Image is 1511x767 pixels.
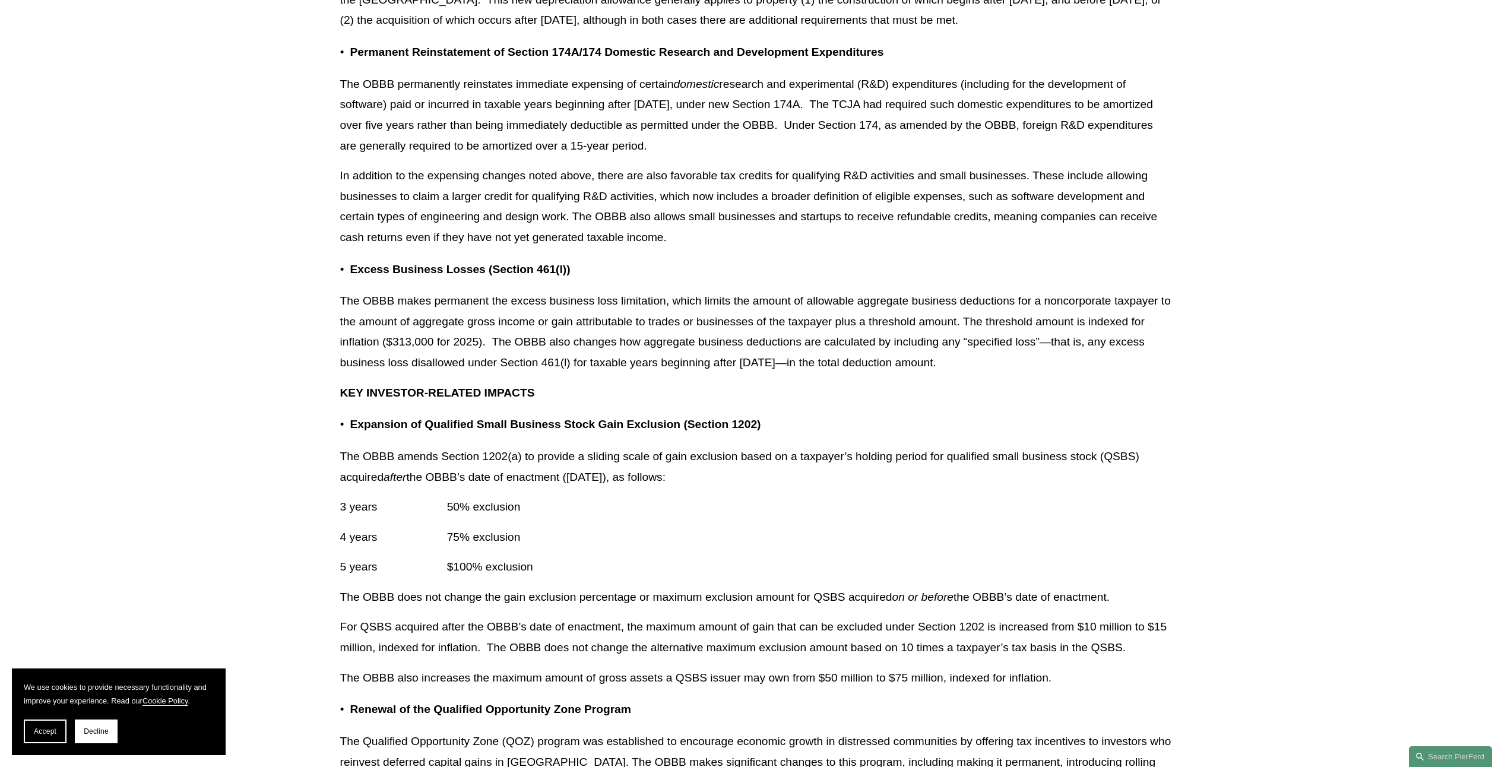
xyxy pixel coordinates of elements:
[75,720,118,743] button: Decline
[340,668,1171,689] p: The OBBB also increases the maximum amount of gross assets a QSBS issuer may own from $50 million...
[340,557,1171,578] p: 5 years $100% exclusion
[84,727,109,736] span: Decline
[340,446,1171,487] p: The OBBB amends Section 1202(a) to provide a sliding scale of gain exclusion based on a taxpayer’...
[142,696,188,705] a: Cookie Policy
[340,166,1171,248] p: In addition to the expensing changes noted above, there are also favorable tax credits for qualif...
[340,587,1171,608] p: The OBBB does not change the gain exclusion percentage or maximum exclusion amount for QSBS acqui...
[340,527,1171,548] p: 4 years 75% exclusion
[340,291,1171,373] p: The OBBB makes permanent the excess business loss limitation, which limits the amount of allowabl...
[892,591,954,603] em: on or before
[340,617,1171,658] p: For QSBS acquired after the OBBB’s date of enactment, the maximum amount of gain that can be excl...
[340,74,1171,156] p: The OBBB permanently reinstates immediate expensing of certain research and experimental (R&D) ex...
[384,471,406,483] em: after
[12,668,226,755] section: Cookie banner
[24,680,214,708] p: We use cookies to provide necessary functionality and improve your experience. Read our .
[340,386,535,399] strong: KEY INVESTOR-RELATED IMPACTS
[34,727,56,736] span: Accept
[350,703,631,715] strong: Renewal of the Qualified Opportunity Zone Program
[350,418,761,430] strong: Expansion of Qualified Small Business Stock Gain Exclusion (Section 1202)
[340,497,1171,518] p: 3 years 50% exclusion
[350,263,571,275] strong: Excess Business Losses (Section 461(l))
[350,46,884,58] strong: Permanent Reinstatement of Section 174A/174 Domestic Research and Development Expenditures
[674,78,720,90] em: domestic
[1409,746,1492,767] a: Search this site
[24,720,66,743] button: Accept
